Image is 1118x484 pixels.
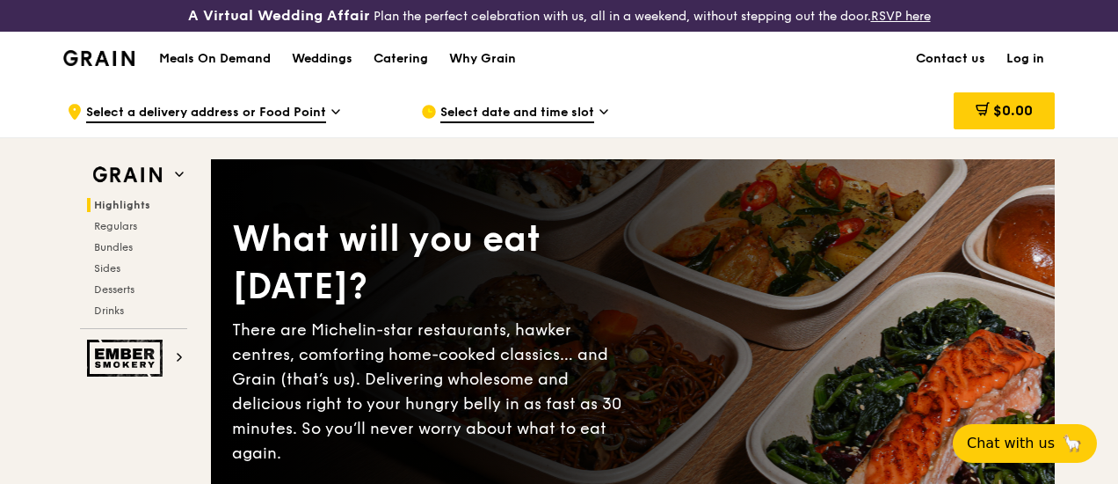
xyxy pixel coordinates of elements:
a: GrainGrain [63,31,134,84]
span: Select date and time slot [440,104,594,123]
span: Desserts [94,283,134,296]
div: Why Grain [449,33,516,85]
div: There are Michelin-star restaurants, hawker centres, comforting home-cooked classics… and Grain (... [232,318,633,466]
span: Select a delivery address or Food Point [86,104,326,123]
span: Sides [94,262,120,275]
a: Why Grain [439,33,526,85]
div: What will you eat [DATE]? [232,216,633,311]
a: Log in [996,33,1055,85]
a: RSVP here [871,9,931,24]
span: $0.00 [993,102,1033,119]
span: Regulars [94,220,137,232]
img: Grain [63,50,134,66]
span: Chat with us [967,433,1055,454]
div: Weddings [292,33,352,85]
span: 🦙 [1062,433,1083,454]
h3: A Virtual Wedding Affair [188,7,370,25]
a: Weddings [281,33,363,85]
img: Ember Smokery web logo [87,340,168,377]
a: Catering [363,33,439,85]
div: Plan the perfect celebration with us, all in a weekend, without stepping out the door. [186,7,932,25]
span: Highlights [94,199,150,211]
div: Catering [374,33,428,85]
img: Grain web logo [87,159,168,191]
h1: Meals On Demand [159,50,271,68]
a: Contact us [905,33,996,85]
span: Bundles [94,241,133,253]
button: Chat with us🦙 [953,424,1097,463]
span: Drinks [94,304,124,317]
